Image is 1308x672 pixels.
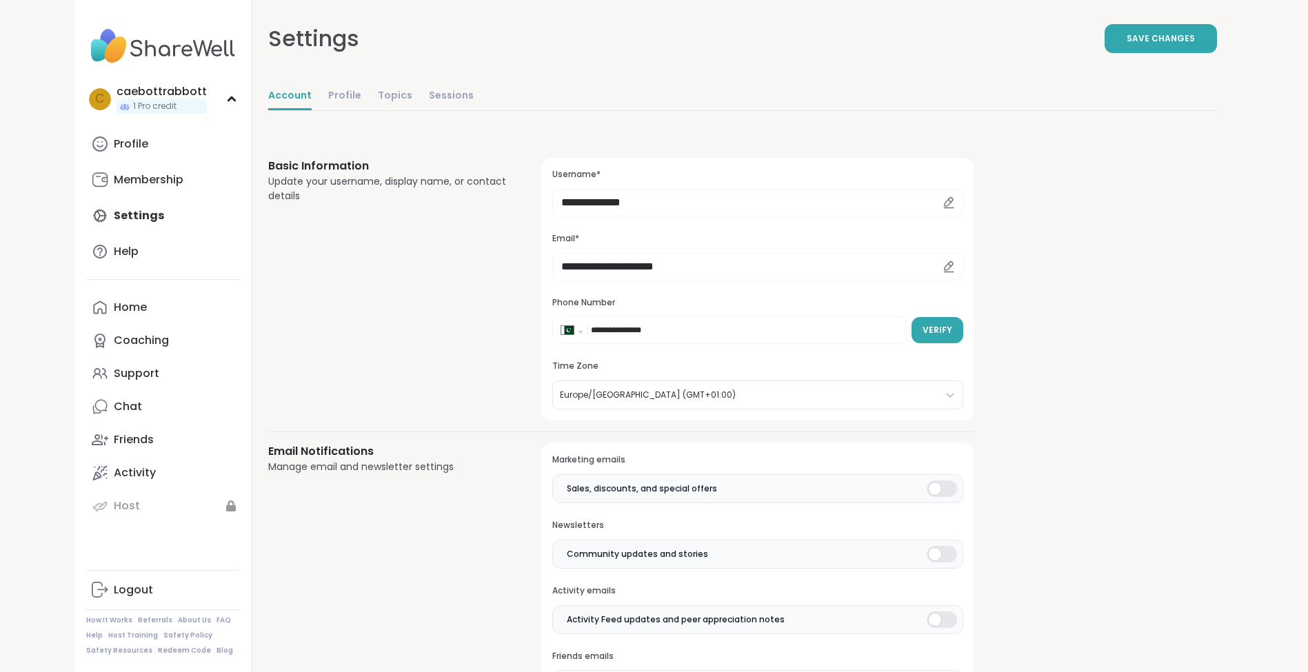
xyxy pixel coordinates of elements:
[86,390,240,423] a: Chat
[86,615,132,625] a: How It Works
[268,460,509,474] div: Manage email and newsletter settings
[86,646,152,655] a: Safety Resources
[114,432,154,447] div: Friends
[86,22,240,70] img: ShareWell Nav Logo
[567,548,708,560] span: Community updates and stories
[86,235,240,268] a: Help
[378,83,412,110] a: Topics
[567,613,785,626] span: Activity Feed updates and peer appreciation notes
[114,300,147,315] div: Home
[552,585,963,597] h3: Activity emails
[552,454,963,466] h3: Marketing emails
[552,520,963,531] h3: Newsletters
[86,128,240,161] a: Profile
[114,244,139,259] div: Help
[552,169,963,181] h3: Username*
[552,651,963,662] h3: Friends emails
[86,631,103,640] a: Help
[158,646,211,655] a: Redeem Code
[178,615,211,625] a: About Us
[86,573,240,607] a: Logout
[114,582,153,598] div: Logout
[114,399,142,414] div: Chat
[268,158,509,174] h3: Basic Information
[86,291,240,324] a: Home
[86,357,240,390] a: Support
[217,615,231,625] a: FAQ
[86,423,240,456] a: Friends
[86,163,240,196] a: Membership
[133,101,177,112] span: 1 Pro credit
[138,615,172,625] a: Referrals
[108,631,158,640] a: Host Training
[429,83,474,110] a: Sessions
[567,482,717,495] span: Sales, discounts, and special offers
[268,22,359,55] div: Settings
[268,83,312,110] a: Account
[923,324,952,336] span: Verify
[86,456,240,489] a: Activity
[217,646,233,655] a: Blog
[117,84,207,99] div: caebottrabbott
[114,172,183,187] div: Membership
[552,297,963,309] h3: Phone Number
[86,489,240,522] a: Host
[163,631,212,640] a: Safety Policy
[268,443,509,460] h3: Email Notifications
[114,366,159,381] div: Support
[95,90,104,108] span: c
[268,174,509,203] div: Update your username, display name, or contact details
[114,333,169,348] div: Coaching
[114,136,148,152] div: Profile
[1127,32,1195,45] span: Save Changes
[86,324,240,357] a: Coaching
[552,360,963,372] h3: Time Zone
[114,465,156,480] div: Activity
[114,498,140,513] div: Host
[1105,24,1217,53] button: Save Changes
[912,317,963,343] button: Verify
[552,233,963,245] h3: Email*
[328,83,361,110] a: Profile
